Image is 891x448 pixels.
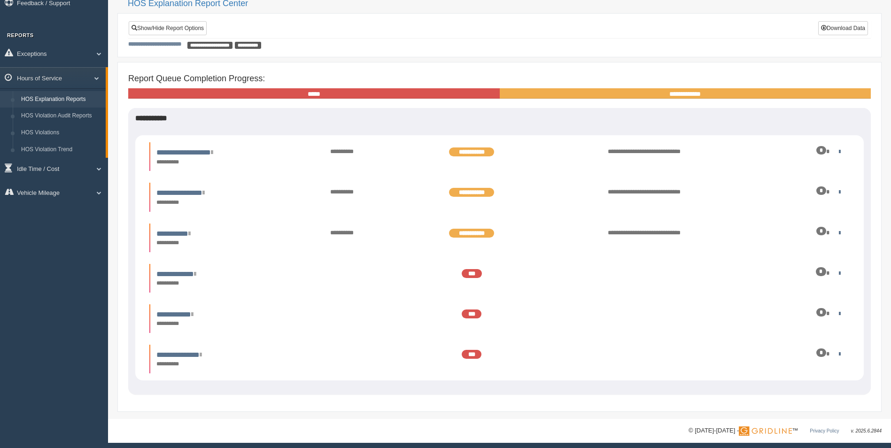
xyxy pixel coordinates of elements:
a: HOS Violation Trend [17,141,106,158]
li: Expand [149,224,850,252]
span: v. 2025.6.2844 [851,428,882,433]
a: HOS Violations [17,124,106,141]
li: Expand [149,264,850,293]
div: © [DATE]-[DATE] - ™ [689,426,882,436]
a: HOS Explanation Reports [17,91,106,108]
a: Show/Hide Report Options [129,21,207,35]
li: Expand [149,183,850,211]
a: Privacy Policy [810,428,839,433]
li: Expand [149,142,850,171]
li: Expand [149,345,850,373]
img: Gridline [739,426,792,436]
h4: Report Queue Completion Progress: [128,74,871,84]
button: Download Data [818,21,868,35]
a: HOS Violation Audit Reports [17,108,106,124]
li: Expand [149,304,850,333]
